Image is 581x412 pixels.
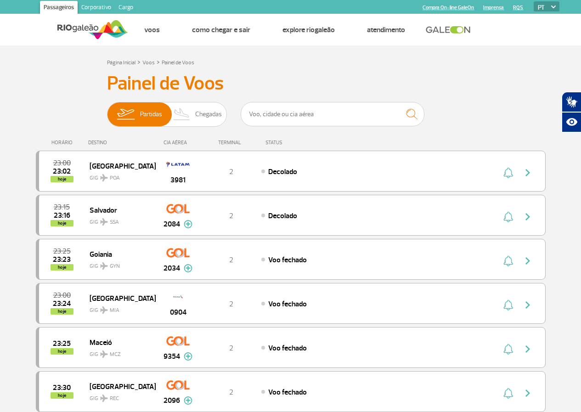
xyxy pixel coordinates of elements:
span: Chegadas [195,102,222,126]
a: > [137,56,141,67]
img: destiny_airplane.svg [100,262,108,270]
div: STATUS [261,140,336,146]
span: hoje [51,308,73,315]
span: 0904 [170,307,186,318]
a: RQS [513,5,523,11]
span: 2084 [164,219,180,230]
a: > [157,56,160,67]
img: sino-painel-voo.svg [503,211,513,222]
a: Corporativo [78,1,115,16]
img: mais-info-painel-voo.svg [184,264,192,272]
span: Goiania [90,248,148,260]
span: hoje [51,264,73,271]
span: 2025-09-26 23:16:38 [54,212,70,219]
div: CIA AÉREA [155,140,201,146]
img: mais-info-painel-voo.svg [184,220,192,228]
span: GIG [90,389,148,403]
span: GIG [90,301,148,315]
span: [GEOGRAPHIC_DATA] [90,292,148,304]
a: Painel de Voos [162,59,194,66]
img: slider-embarque [111,102,140,126]
span: hoje [51,220,73,226]
span: 2025-09-26 23:25:00 [53,248,71,254]
img: mais-info-painel-voo.svg [184,396,192,405]
span: 2025-09-26 23:25:00 [53,340,71,347]
span: POA [110,174,120,182]
span: GIG [90,345,148,359]
span: Decolado [268,167,297,176]
span: Salvador [90,204,148,216]
img: seta-direita-painel-voo.svg [522,211,533,222]
span: Maceió [90,336,148,348]
span: 2 [229,211,233,220]
a: Cargo [115,1,137,16]
img: seta-direita-painel-voo.svg [522,255,533,266]
img: destiny_airplane.svg [100,306,108,314]
a: Voos [142,59,155,66]
span: 2025-09-26 23:23:57 [53,256,71,263]
span: 2 [229,299,233,309]
span: REC [110,395,119,403]
a: Compra On-line GaleOn [423,5,474,11]
span: GIG [90,213,148,226]
img: seta-direita-painel-voo.svg [522,167,533,178]
span: 2025-09-26 23:15:00 [54,204,70,210]
img: destiny_airplane.svg [100,218,108,226]
span: Voo fechado [268,388,307,397]
span: Voo fechado [268,344,307,353]
img: sino-painel-voo.svg [503,167,513,178]
span: 9354 [164,351,180,362]
button: Abrir recursos assistivos. [562,112,581,132]
img: destiny_airplane.svg [100,350,108,358]
span: SSA [110,218,119,226]
span: [GEOGRAPHIC_DATA] [90,160,148,172]
img: sino-painel-voo.svg [503,299,513,310]
span: GYN [110,262,120,271]
span: 2025-09-26 23:00:00 [53,160,71,166]
img: seta-direita-painel-voo.svg [522,344,533,355]
img: destiny_airplane.svg [100,395,108,402]
img: mais-info-painel-voo.svg [184,352,192,361]
img: seta-direita-painel-voo.svg [522,388,533,399]
input: Voo, cidade ou cia aérea [241,102,424,126]
a: Imprensa [483,5,504,11]
span: hoje [51,176,73,182]
img: sino-painel-voo.svg [503,388,513,399]
div: TERMINAL [201,140,261,146]
span: 2 [229,344,233,353]
img: seta-direita-painel-voo.svg [522,299,533,310]
span: hoje [51,348,73,355]
span: 2096 [164,395,180,406]
span: Voo fechado [268,299,307,309]
a: Explore RIOgaleão [282,25,335,34]
span: hoje [51,392,73,399]
span: 2025-09-26 23:02:04 [53,168,71,175]
div: Plugin de acessibilidade da Hand Talk. [562,92,581,132]
a: Voos [144,25,160,34]
img: sino-painel-voo.svg [503,344,513,355]
span: MIA [110,306,119,315]
img: sino-painel-voo.svg [503,255,513,266]
span: 2 [229,255,233,265]
a: Atendimento [367,25,405,34]
img: slider-desembarque [169,102,196,126]
div: HORÁRIO [39,140,89,146]
span: 2025-09-26 23:30:00 [53,384,71,391]
span: MCZ [110,350,121,359]
a: Página Inicial [107,59,135,66]
span: GIG [90,169,148,182]
span: 2 [229,388,233,397]
h3: Painel de Voos [107,72,474,95]
span: 2025-09-26 23:00:00 [53,292,71,299]
span: [GEOGRAPHIC_DATA] [90,380,148,392]
button: Abrir tradutor de língua de sinais. [562,92,581,112]
a: Passageiros [40,1,78,16]
span: Voo fechado [268,255,307,265]
span: GIG [90,257,148,271]
span: 2 [229,167,233,176]
span: 2025-09-26 23:24:00 [53,300,71,307]
span: Decolado [268,211,297,220]
span: 3981 [170,175,186,186]
div: DESTINO [88,140,155,146]
span: Partidas [140,102,162,126]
